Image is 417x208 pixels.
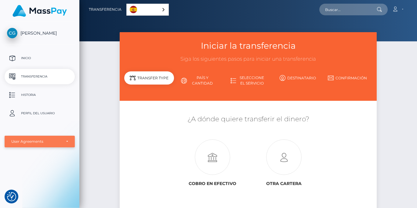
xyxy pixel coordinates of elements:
img: Revisit consent button [7,192,16,201]
a: Seleccione el servicio [223,73,273,89]
img: MassPay [13,5,67,17]
h6: Otra cartera [253,181,315,186]
a: Perfil del usuario [5,106,75,121]
p: Inicio [7,54,72,63]
aside: Language selected: Español [126,4,169,16]
a: Transferencia [5,69,75,84]
div: User Agreements [11,139,61,144]
h3: Iniciar la transferencia [124,40,372,52]
a: Historia [5,87,75,103]
button: Consent Preferences [7,192,16,201]
p: Transferencia [7,72,72,81]
span: [PERSON_NAME] [5,30,75,36]
a: País y cantidad [174,73,223,89]
a: Transferencia [89,3,121,16]
p: Perfil del usuario [7,109,72,118]
a: Español [127,4,169,15]
p: Historia [7,90,72,100]
a: Inicio [5,51,75,66]
a: Confirmación [322,73,372,83]
h3: Siga los siguientes pasos para iniciar una transferencia [124,55,372,63]
a: Tipo de transferencia [124,73,174,89]
h6: Cobro en efectivo [181,181,244,186]
button: User Agreements [5,136,75,147]
div: Transfer Type [124,71,174,85]
a: Destinatario [273,73,322,83]
h5: ¿A dónde quiere transferir el dinero? [124,115,372,124]
div: Language [126,4,169,16]
input: Buscar... [319,4,377,15]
